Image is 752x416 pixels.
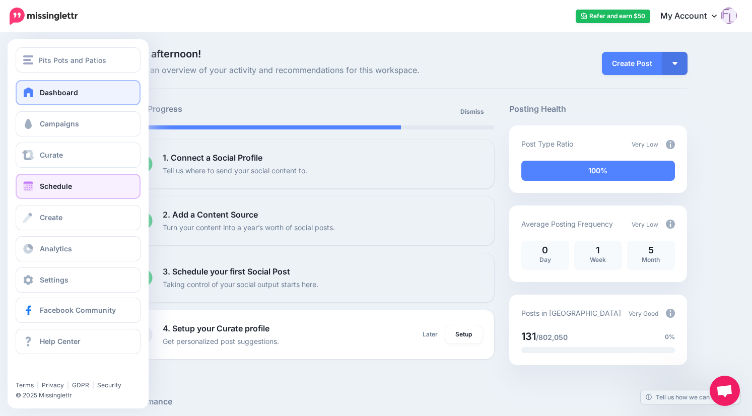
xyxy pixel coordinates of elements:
iframe: Twitter Follow Button [16,367,92,377]
p: Post Type Ratio [521,138,573,150]
p: Turn your content into a year’s worth of social posts. [163,222,335,233]
span: Month [642,256,660,263]
span: Create [40,213,62,222]
a: Dismiss [454,103,490,121]
span: Settings [40,275,69,284]
a: Create [16,205,141,230]
h5: Performance [123,395,687,408]
img: info-circle-grey.png [666,220,675,229]
h5: Setup Progress [123,103,308,115]
span: | [67,381,69,389]
span: Facebook Community [40,306,116,314]
img: info-circle-grey.png [666,309,675,318]
a: Setup [445,325,482,343]
a: My Account [650,4,737,29]
span: Dashboard [40,88,78,97]
a: Analytics [16,236,141,261]
span: Analytics [40,244,72,253]
a: Security [97,381,121,389]
a: Facebook Community [16,298,141,323]
button: Pits Pots and Patios [16,47,141,73]
p: Posts in [GEOGRAPHIC_DATA] [521,307,621,319]
a: Create Post [602,52,662,75]
a: Privacy [42,381,64,389]
a: Curate [16,143,141,168]
span: Campaigns [40,119,79,128]
span: Very Low [632,221,658,228]
img: Missinglettr [10,8,78,25]
img: arrow-down-white.png [672,62,677,65]
li: © 2025 Missinglettr [16,390,147,400]
a: Help Center [16,329,141,354]
a: Settings [16,267,141,293]
span: Pits Pots and Patios [38,54,106,66]
p: 1 [579,246,617,255]
span: Schedule [40,182,72,190]
span: Very Good [629,310,658,317]
p: Tell us where to send your social content to. [163,165,307,176]
span: Week [590,256,606,263]
b: 4. Setup your Curate profile [163,323,269,333]
p: Get personalized post suggestions. [163,335,279,347]
span: Day [539,256,551,263]
div: Open chat [710,376,740,406]
p: 5 [632,246,670,255]
p: 0 [526,246,564,255]
h5: Posting Health [509,103,687,115]
span: Here's an overview of your activity and recommendations for this workspace. [123,64,494,77]
span: Very Low [632,141,658,148]
span: | [92,381,94,389]
a: Schedule [16,174,141,199]
a: Later [417,325,444,343]
span: | [37,381,39,389]
b: 3. Schedule your first Social Post [163,266,290,276]
span: 0% [665,332,675,342]
a: Tell us how we can improve [641,390,740,404]
a: Refer and earn $50 [576,10,650,23]
p: Taking control of your social output starts here. [163,279,318,290]
img: info-circle-grey.png [666,140,675,149]
span: /802,050 [536,333,568,341]
span: 131 [521,330,536,342]
img: menu.png [23,55,33,64]
b: 2. Add a Content Source [163,210,258,220]
div: 100% of your posts in the last 30 days have been from Drip Campaigns [521,161,675,181]
b: 1. Connect a Social Profile [163,153,262,163]
a: Campaigns [16,111,141,136]
p: Average Posting Frequency [521,218,613,230]
span: Curate [40,151,63,159]
a: Dashboard [16,80,141,105]
a: GDPR [72,381,89,389]
a: Terms [16,381,34,389]
span: Help Center [40,337,81,345]
span: Good afternoon! [123,48,201,60]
